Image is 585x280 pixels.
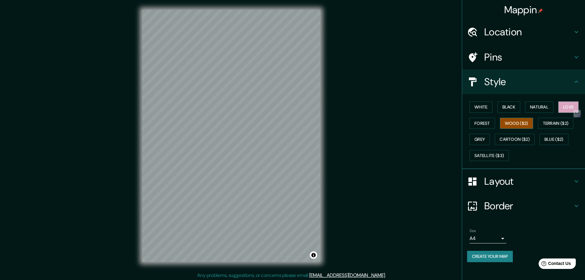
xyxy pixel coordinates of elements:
div: . [386,272,387,279]
button: Create your map [467,251,513,262]
img: pin-icon.png [538,8,543,13]
button: Forest [470,118,495,129]
div: Style [462,69,585,94]
iframe: Help widget launcher [530,256,578,273]
canvas: Map [142,10,320,262]
h4: Pins [484,51,573,63]
button: Grey [470,134,490,145]
button: Natural [525,101,553,113]
button: Terrain ($2) [538,118,574,129]
button: Satellite ($3) [470,150,509,161]
h4: Style [484,76,573,88]
h4: Location [484,26,573,38]
div: Border [462,194,585,218]
h4: Mappin [504,4,543,16]
div: Location [462,20,585,44]
a: [EMAIL_ADDRESS][DOMAIN_NAME] [309,272,385,278]
button: Love [558,101,579,113]
p: Any problems, suggestions, or concerns please email . [197,272,386,279]
div: Pins [462,45,585,69]
button: Blue ($2) [540,134,568,145]
button: Black [497,101,521,113]
button: White [470,101,493,113]
div: Layout [462,169,585,194]
button: Cartoon ($2) [495,134,535,145]
button: Toggle attribution [310,251,317,259]
div: A4 [470,234,506,243]
button: Wood ($2) [500,118,533,129]
h4: Layout [484,175,573,187]
div: . [387,272,388,279]
h4: Border [484,200,573,212]
label: Size [470,228,476,234]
